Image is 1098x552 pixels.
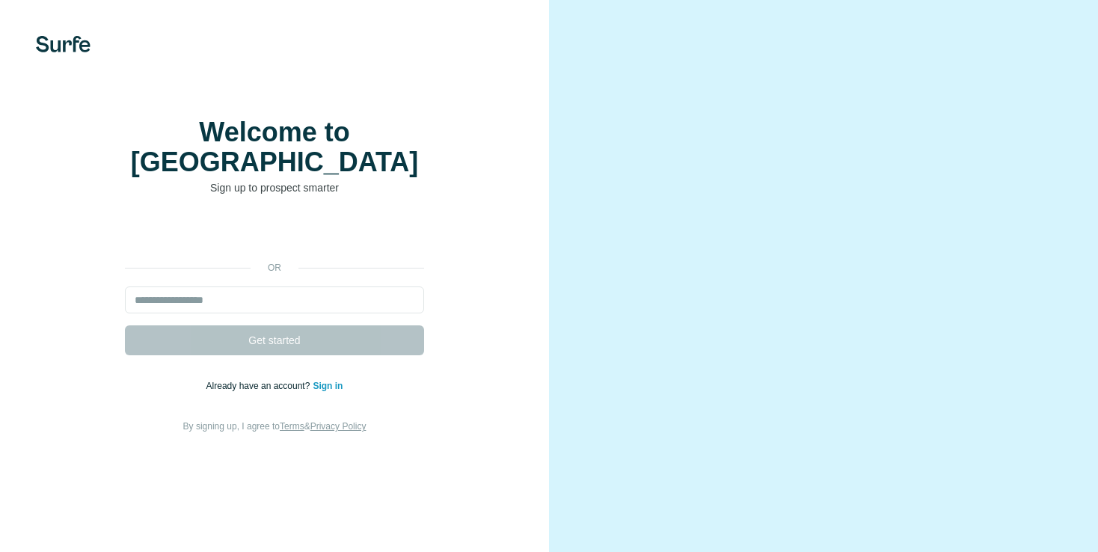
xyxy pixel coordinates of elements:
a: Sign in [313,381,343,391]
p: Sign up to prospect smarter [125,180,424,195]
span: Already have an account? [206,381,313,391]
a: Terms [280,421,304,432]
iframe: "Google-বোতামের মাধ্যমে সাইন ইন করুন" [117,218,432,251]
p: or [251,261,298,275]
div: Google-এর মাধ্যমে সাইন-ইন করুন। নতুন ট্যাবে খোলে [125,218,424,251]
a: Privacy Policy [310,421,366,432]
img: Surfe's logo [36,36,91,52]
span: By signing up, I agree to & [183,421,366,432]
h1: Welcome to [GEOGRAPHIC_DATA] [125,117,424,177]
